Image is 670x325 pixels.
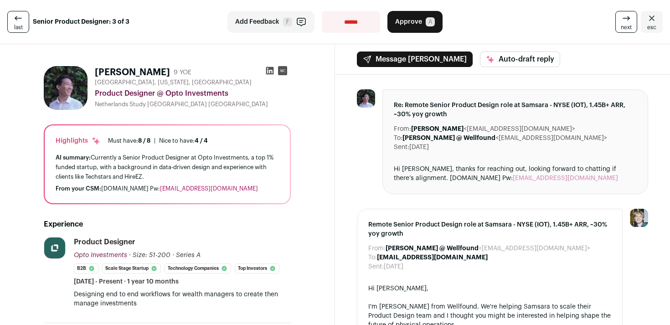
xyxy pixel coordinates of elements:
span: next [621,24,632,31]
span: esc [647,24,656,31]
a: [EMAIL_ADDRESS][DOMAIN_NAME] [513,175,618,181]
span: last [14,24,23,31]
button: Add Feedback F [227,11,314,33]
a: [EMAIL_ADDRESS][DOMAIN_NAME] [160,186,258,191]
dt: Sent: [368,262,384,271]
span: From your CSM: [56,186,101,191]
div: Hi [PERSON_NAME], [368,284,611,293]
img: 7558af307f45821771a2efc083dab2f9efca6b3a9aca03571cdcf8faf47b292f.jpg [44,66,88,110]
span: 4 / 4 [195,138,208,144]
dd: <[EMAIL_ADDRESS][DOMAIN_NAME]> [386,244,590,253]
span: · Size: 51-200 [129,252,170,258]
li: Scale Stage Startup [102,263,161,273]
p: Designing end to end workflows for wealth managers to create then manage investments [74,290,291,308]
span: A [426,17,435,26]
dd: [DATE] [384,262,403,271]
li: Technology Companies [165,263,231,273]
h2: Experience [44,219,291,230]
img: 6494470-medium_jpg [630,209,648,227]
button: Approve A [387,11,443,33]
li: Top Investors [235,263,279,273]
b: [PERSON_NAME] @ Wellfound [402,135,495,141]
span: · [172,251,174,260]
span: [DATE] - Present · 1 year 10 months [74,277,179,286]
button: Auto-draft reply [480,52,560,67]
dt: To: [394,134,402,143]
div: Nice to have: [159,137,208,144]
span: Add Feedback [235,17,279,26]
h1: [PERSON_NAME] [95,66,170,79]
button: Message [PERSON_NAME] [357,52,473,67]
dd: <[EMAIL_ADDRESS][DOMAIN_NAME]> [411,124,575,134]
div: Product Designer [74,237,135,247]
b: [PERSON_NAME] @ Wellfound [386,245,479,252]
div: Must have: [108,137,150,144]
span: 8 / 8 [138,138,150,144]
div: Hi [PERSON_NAME], thanks for reaching out, looking forward to chatting if there’s alignment. [DOM... [394,165,637,183]
span: Approve [395,17,422,26]
div: Netherlands Study [GEOGRAPHIC_DATA] [GEOGRAPHIC_DATA] [95,101,291,108]
b: [PERSON_NAME] [411,126,464,132]
span: F [283,17,292,26]
dt: Sent: [394,143,409,152]
span: Re: Remote Senior Product Design role at Samsara - NYSE (IOT), 1.45B+ ARR, ~30% yoy growth [394,101,637,119]
b: [EMAIL_ADDRESS][DOMAIN_NAME] [377,254,488,261]
strong: Senior Product Designer: 3 of 3 [33,17,129,26]
span: Series A [176,252,201,258]
li: B2B [74,263,98,273]
dt: From: [368,244,386,253]
span: Remote Senior Product Design role at Samsara - NYSE (IOT), 1.45B+ ARR, ~30% yoy growth [368,220,611,238]
div: Currently a Senior Product Designer at Opto Investments, a top 1% funded startup, with a backgrou... [56,153,279,181]
a: next [615,11,637,33]
div: Highlights [56,136,101,145]
a: Close [641,11,663,33]
div: [DOMAIN_NAME] Pw: [56,185,279,192]
dt: To: [368,253,377,262]
img: bf8c5a4ba76dc1eec3992c32e3bb460453e1e95f090dcfcdd0aef9b280d4ef76.jpg [44,237,65,258]
div: Product Designer @ Opto Investments [95,88,291,99]
div: 9 YOE [174,68,191,77]
span: AI summary: [56,155,91,160]
span: [GEOGRAPHIC_DATA], [US_STATE], [GEOGRAPHIC_DATA] [95,79,252,86]
dd: [DATE] [409,143,429,152]
a: last [7,11,29,33]
dt: From: [394,124,411,134]
ul: | [108,137,208,144]
img: 7558af307f45821771a2efc083dab2f9efca6b3a9aca03571cdcf8faf47b292f.jpg [357,89,375,108]
span: Opto Investments [74,252,127,258]
dd: <[EMAIL_ADDRESS][DOMAIN_NAME]> [402,134,607,143]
